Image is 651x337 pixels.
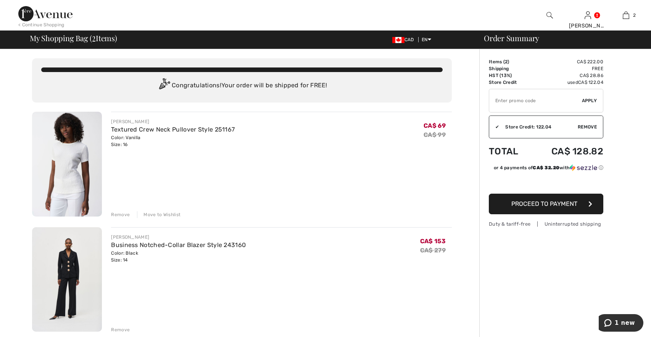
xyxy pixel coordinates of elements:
s: CA$ 99 [424,131,446,138]
div: Remove [111,211,130,218]
img: Textured Crew Neck Pullover Style 251167 [32,112,102,217]
td: Free [530,65,603,72]
span: CA$ 122.04 [578,80,603,85]
span: Apply [582,97,597,104]
div: or 4 payments of with [494,164,603,171]
span: 2 [92,32,96,42]
div: or 4 payments ofCA$ 32.20withSezzle Click to learn more about Sezzle [489,164,603,174]
td: Shipping [489,65,530,72]
div: [PERSON_NAME] [111,118,235,125]
span: 2 [633,12,636,19]
s: CA$ 279 [420,247,446,254]
a: Textured Crew Neck Pullover Style 251167 [111,126,235,133]
img: Congratulation2.svg [156,78,172,93]
a: Sign In [585,11,591,19]
div: [PERSON_NAME] [111,234,246,241]
td: CA$ 28.86 [530,72,603,79]
td: CA$ 128.82 [530,138,603,164]
div: ✔ [489,124,499,130]
iframe: PayPal-paypal [489,174,603,191]
span: CA$ 32.20 [533,165,559,170]
span: CAD [392,37,417,42]
a: Business Notched-Collar Blazer Style 243160 [111,241,246,249]
span: Remove [578,124,597,130]
div: Color: Vanilla Size: 16 [111,134,235,148]
span: CA$ 69 [424,122,446,129]
span: CA$ 153 [420,238,446,245]
img: My Info [585,11,591,20]
td: CA$ 222.00 [530,58,603,65]
td: Store Credit [489,79,530,86]
img: Sezzle [570,164,597,171]
td: Total [489,138,530,164]
span: 2 [505,59,508,64]
img: My Bag [623,11,629,20]
td: Items ( ) [489,58,530,65]
div: Duty & tariff-free | Uninterrupted shipping [489,220,603,228]
div: Order Summary [475,34,646,42]
img: Business Notched-Collar Blazer Style 243160 [32,227,102,332]
span: Proceed to Payment [511,200,577,207]
img: Canadian Dollar [392,37,404,43]
div: Color: Black Size: 14 [111,250,246,263]
img: search the website [546,11,553,20]
div: Remove [111,326,130,333]
button: Proceed to Payment [489,194,603,214]
td: used [530,79,603,86]
td: HST (13%) [489,72,530,79]
input: Promo code [489,89,582,112]
span: My Shopping Bag ( Items) [30,34,117,42]
div: Store Credit: 122.04 [499,124,578,130]
span: EN [422,37,431,42]
iframe: Opens a widget where you can chat to one of our agents [599,314,643,333]
div: < Continue Shopping [18,21,64,28]
img: 1ère Avenue [18,6,73,21]
div: Move to Wishlist [137,211,180,218]
a: 2 [607,11,645,20]
div: Congratulations! Your order will be shipped for FREE! [41,78,443,93]
div: [PERSON_NAME] [569,22,606,30]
